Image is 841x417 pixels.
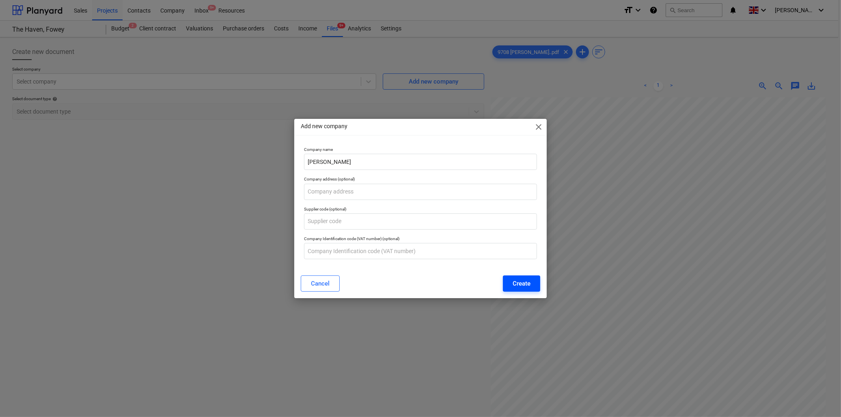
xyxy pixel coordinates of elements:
[304,176,537,183] p: Company address (optional)
[304,213,537,230] input: Supplier code
[513,278,530,289] div: Create
[304,236,537,243] p: Company Identification code (VAT number) (optional)
[503,275,540,292] button: Create
[304,154,537,170] input: Company name
[311,278,330,289] div: Cancel
[301,275,340,292] button: Cancel
[301,122,347,131] p: Add new company
[800,378,841,417] iframe: Chat Widget
[304,147,537,154] p: Company name
[304,184,537,200] input: Company address
[304,243,537,259] input: Company Identification code (VAT number)
[304,206,537,213] p: Supplier code (optional)
[534,122,543,132] span: close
